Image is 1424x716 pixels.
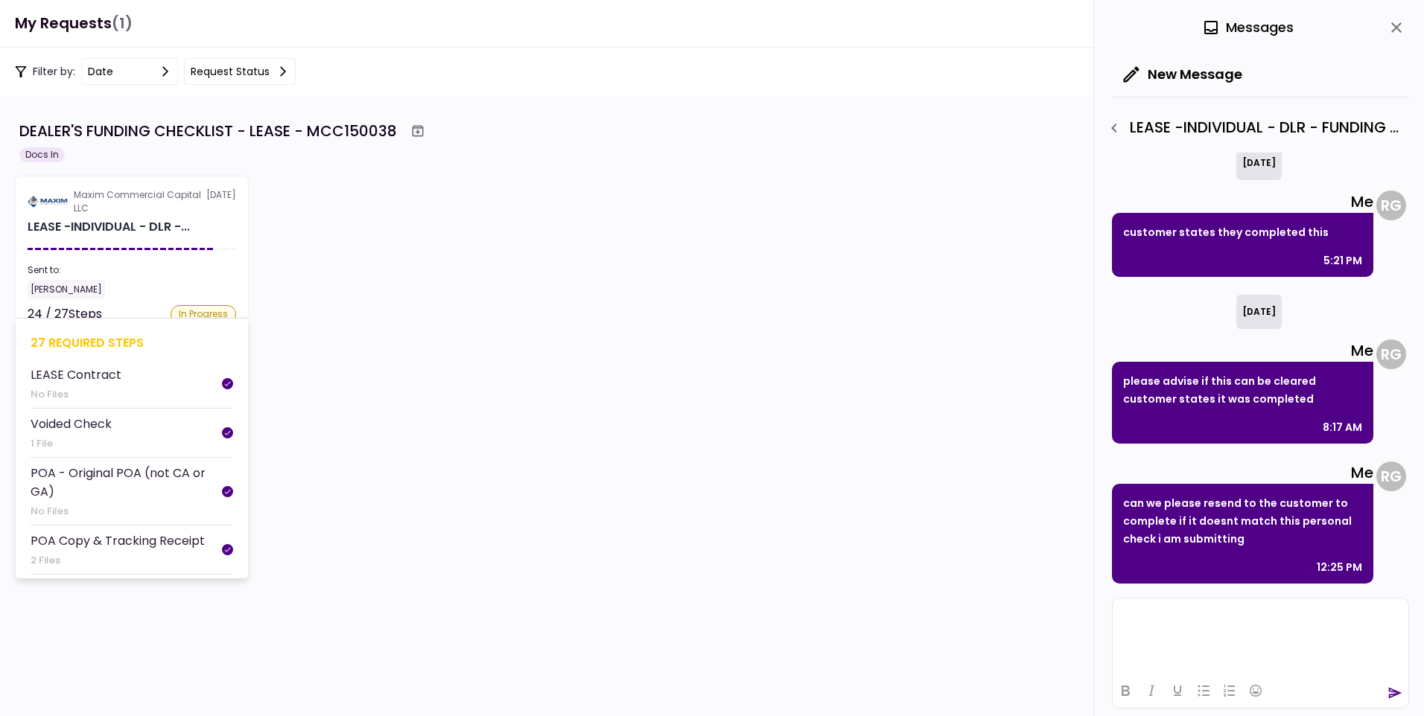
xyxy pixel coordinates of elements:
[31,504,222,519] div: No Files
[1191,680,1216,701] button: Bullet list
[1202,16,1294,39] div: Messages
[1112,191,1373,213] div: Me
[19,147,65,162] div: Docs In
[1113,680,1138,701] button: Bold
[28,195,68,208] img: Partner logo
[1217,680,1242,701] button: Numbered list
[15,58,296,85] div: Filter by:
[1112,55,1254,94] button: New Message
[184,58,296,85] button: Request status
[1139,680,1164,701] button: Italic
[1112,339,1373,362] div: Me
[31,333,233,352] div: 27 required steps
[28,305,102,323] div: 24 / 27 Steps
[1236,146,1282,180] div: [DATE]
[15,8,133,39] h1: My Requests
[28,263,236,277] div: Sent to:
[1376,191,1406,220] div: R G
[31,436,112,451] div: 1 File
[88,63,113,80] div: date
[28,188,236,215] div: [DATE]
[1317,558,1362,576] div: 12:25 PM
[31,531,205,550] div: POA Copy & Tracking Receipt
[28,218,190,236] div: LEASE -INDIVIDUAL - DLR - FUNDING CHECKLIST
[1388,685,1402,700] button: send
[31,553,205,568] div: 2 Files
[74,188,206,215] div: Maxim Commercial Capital LLC
[1384,15,1409,40] button: close
[1123,223,1362,241] p: customer states they completed this
[31,387,121,402] div: No Files
[1112,461,1373,484] div: Me
[31,464,222,501] div: POA - Original POA (not CA or GA)
[1236,295,1282,329] div: [DATE]
[1376,461,1406,491] div: R G
[1113,598,1408,673] iframe: Rich Text Area
[1123,494,1362,548] p: can we please resend to the customer to complete if it doesnt match this personal check i am subm...
[31,365,121,384] div: LEASE Contract
[171,305,236,323] div: In Progress
[1102,115,1409,141] div: LEASE -INDIVIDUAL - DLR - FUNDING CHECKLIST - CORRECTED ACH FORM - via DocuSign
[1376,339,1406,369] div: R G
[1123,372,1362,408] p: please advise if this can be cleared customer states it was completed
[28,280,105,299] div: [PERSON_NAME]
[19,120,397,142] div: DEALER'S FUNDING CHECKLIST - LEASE - MCC150038
[31,415,112,433] div: Voided Check
[1323,418,1362,436] div: 8:17 AM
[81,58,178,85] button: date
[1165,680,1190,701] button: Underline
[112,8,133,39] span: (1)
[1323,252,1362,269] div: 5:21 PM
[1243,680,1268,701] button: Emojis
[404,118,431,144] button: Archive workflow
